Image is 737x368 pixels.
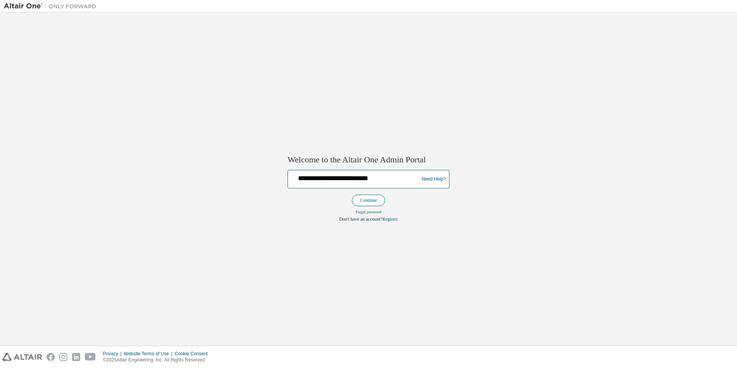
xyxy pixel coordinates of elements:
[124,351,175,357] div: Website Terms of Use
[72,353,80,361] img: linkedin.svg
[352,195,385,206] button: Continue
[103,357,212,363] p: © 2025 Altair Engineering, Inc. All Rights Reserved.
[85,353,96,361] img: youtube.svg
[2,353,42,361] img: altair_logo.svg
[339,217,382,222] span: Don't have an account?
[4,2,100,10] img: Altair One
[59,353,67,361] img: instagram.svg
[47,353,55,361] img: facebook.svg
[103,351,124,357] div: Privacy
[175,351,212,357] div: Cookie Consent
[382,217,398,222] a: Register
[356,210,382,214] a: Forgot password
[288,154,449,165] h2: Welcome to the Altair One Admin Portal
